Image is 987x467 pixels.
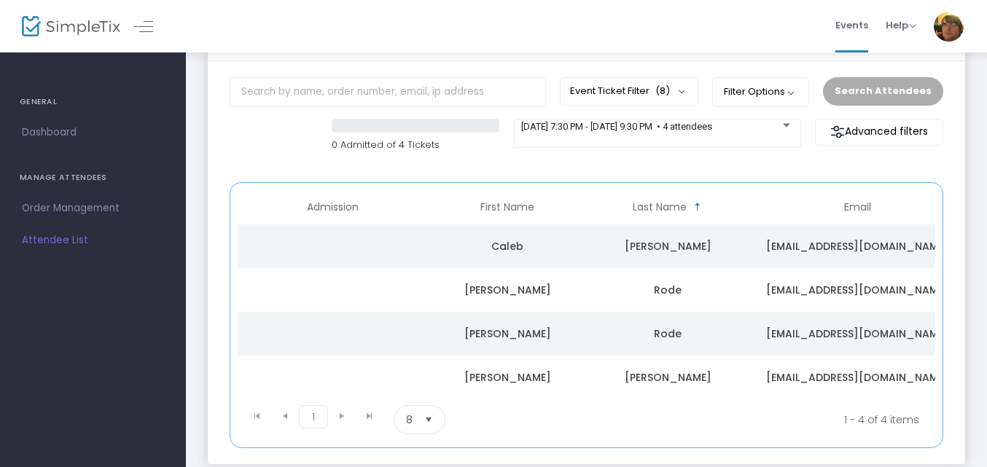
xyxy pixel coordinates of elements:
td: [EMAIL_ADDRESS][DOMAIN_NAME] [748,356,967,399]
td: [PERSON_NAME] [588,356,748,399]
span: Dashboard [22,123,164,142]
span: (8) [655,85,670,97]
td: [PERSON_NAME] [588,224,748,268]
span: Email [844,201,871,213]
td: Rode [588,312,748,356]
td: [EMAIL_ADDRESS][DOMAIN_NAME] [748,268,967,312]
button: Select [418,406,439,433]
h4: MANAGE ATTENDEES [20,163,166,192]
td: [PERSON_NAME] [427,312,588,356]
h4: GENERAL [20,87,166,117]
button: Filter Options [712,77,809,106]
div: Data table [238,190,935,399]
td: Rode [588,268,748,312]
td: [PERSON_NAME] [427,356,588,399]
m-button: Advanced filters [815,119,943,146]
span: Attendee List [22,231,164,250]
span: Page 1 [299,405,328,428]
td: [EMAIL_ADDRESS][DOMAIN_NAME] [748,312,967,356]
td: Caleb [427,224,588,268]
kendo-pager-info: 1 - 4 of 4 items [590,405,919,434]
span: [DATE] 7:30 PM - [DATE] 9:30 PM • 4 attendees [521,121,712,132]
span: Sortable [692,201,703,213]
span: 8 [406,412,413,427]
input: Search by name, order number, email, ip address [230,77,546,107]
span: Last Name [633,201,687,213]
td: [PERSON_NAME] [427,268,588,312]
td: [EMAIL_ADDRESS][DOMAIN_NAME] [748,224,967,268]
span: First Name [480,201,534,213]
p: 0 Admitted of 4 Tickets [332,138,499,152]
span: Order Management [22,199,164,218]
button: Event Ticket Filter(8) [560,77,698,105]
span: Help [886,18,916,32]
span: Events [835,7,868,44]
span: Admission [307,201,359,213]
img: filter [830,125,845,139]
